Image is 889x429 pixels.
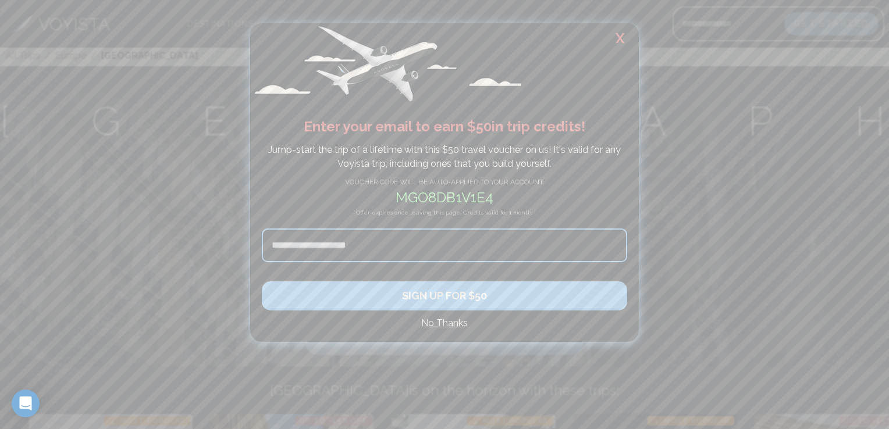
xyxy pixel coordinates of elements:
[262,177,627,187] h4: VOUCHER CODE WILL BE AUTO-APPLIED TO YOUR ACCOUNT:
[602,23,639,53] h2: X
[262,187,627,208] h2: mgo8db1v1e4
[262,208,627,228] h4: Offer expires once leaving this page. Credits valid for 1 month.
[268,143,621,171] p: Jump-start the trip of a lifetime with this $ 50 travel voucher on us! It's valid for any Voyista...
[262,316,627,330] h4: No Thanks
[262,116,627,137] h2: Enter your email to earn $ 50 in trip credits !
[12,389,40,417] iframe: Intercom live chat
[262,281,627,310] button: SIGN UP FOR $50
[250,23,522,105] img: Avopass plane flying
